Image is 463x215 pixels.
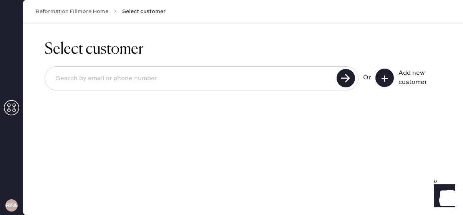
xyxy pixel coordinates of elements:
h1: Select customer [45,40,441,59]
input: Search by email or phone number [50,70,334,87]
div: Add new customer [398,69,437,87]
iframe: Front Chat [426,181,460,213]
h3: RFA [6,203,17,208]
div: Or [363,73,371,82]
a: Reformation Fillmore Home [35,8,108,15]
span: Select customer [122,8,166,15]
